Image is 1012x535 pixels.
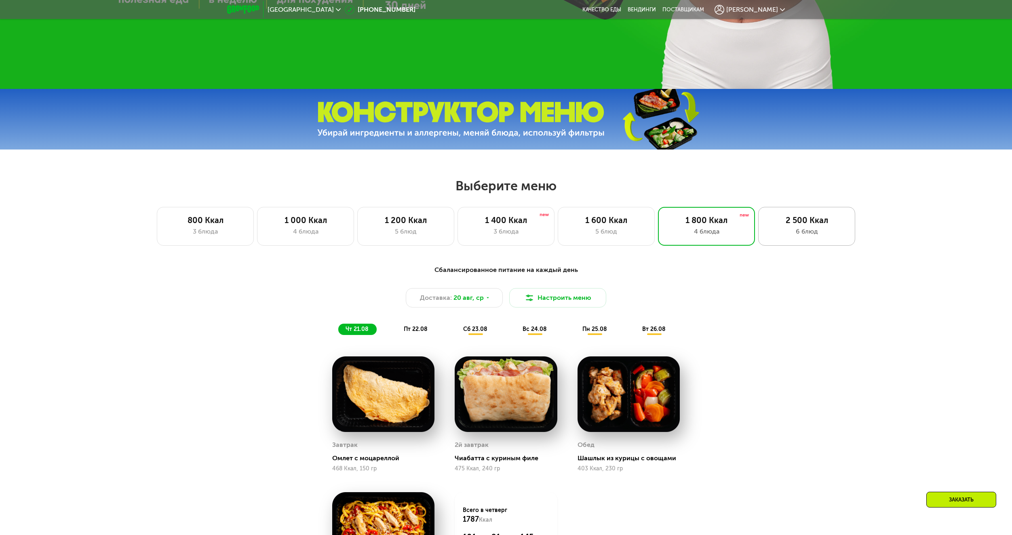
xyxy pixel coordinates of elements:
[642,326,666,333] span: вт 26.08
[666,227,746,236] div: 4 блюда
[366,227,446,236] div: 5 блюд
[662,6,704,13] div: поставщикам
[767,215,847,225] div: 2 500 Ккал
[578,439,595,451] div: Обед
[267,265,745,275] div: Сбалансированное питание на каждый день
[666,215,746,225] div: 1 800 Ккал
[366,215,446,225] div: 1 200 Ккал
[455,454,563,462] div: Чиабатта с куриным филе
[582,326,607,333] span: пн 25.08
[582,6,621,13] a: Качество еды
[566,215,646,225] div: 1 600 Ккал
[767,227,847,236] div: 6 блюд
[332,465,434,472] div: 468 Ккал, 150 гр
[463,326,487,333] span: сб 23.08
[268,6,334,13] span: [GEOGRAPHIC_DATA]
[566,227,646,236] div: 5 блюд
[466,227,546,236] div: 3 блюда
[26,178,986,194] h2: Выберите меню
[455,465,557,472] div: 475 Ккал, 240 гр
[578,454,686,462] div: Шашлык из курицы с овощами
[466,215,546,225] div: 1 400 Ккал
[479,516,492,523] span: Ккал
[266,227,346,236] div: 4 блюда
[628,6,656,13] a: Вендинги
[332,454,441,462] div: Омлет с моцареллой
[266,215,346,225] div: 1 000 Ккал
[346,326,369,333] span: чт 21.08
[463,515,479,524] span: 1787
[345,5,415,15] a: [PHONE_NUMBER]
[578,465,680,472] div: 403 Ккал, 230 гр
[463,506,549,524] div: Всего в четверг
[165,227,245,236] div: 3 блюда
[926,492,996,508] div: Заказать
[523,326,547,333] span: вс 24.08
[332,439,358,451] div: Завтрак
[420,293,452,303] span: Доставка:
[404,326,428,333] span: пт 22.08
[509,288,606,308] button: Настроить меню
[453,293,484,303] span: 20 авг, ср
[165,215,245,225] div: 800 Ккал
[455,439,489,451] div: 2й завтрак
[726,6,778,13] span: [PERSON_NAME]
